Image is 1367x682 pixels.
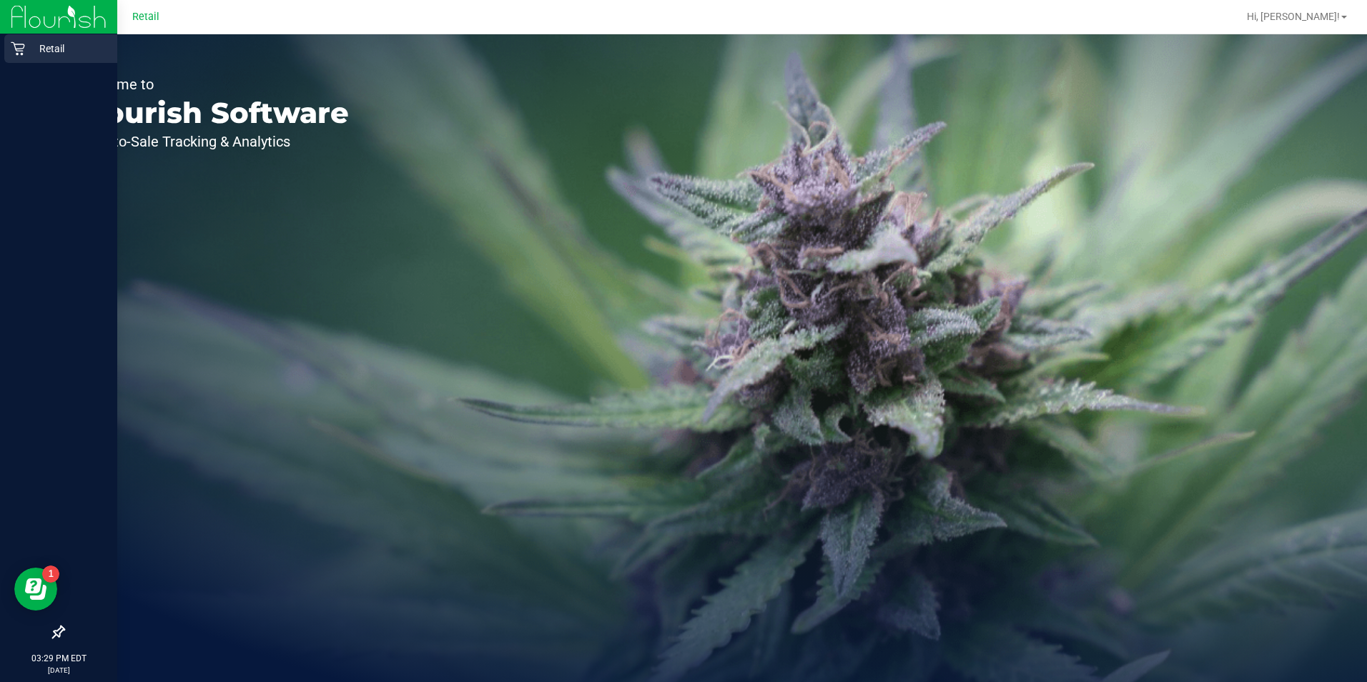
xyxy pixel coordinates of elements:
p: 03:29 PM EDT [6,652,111,665]
p: Seed-to-Sale Tracking & Analytics [77,134,349,149]
p: Welcome to [77,77,349,92]
span: Retail [132,11,159,23]
iframe: Resource center [14,568,57,611]
p: Flourish Software [77,99,349,127]
p: Retail [25,40,111,57]
inline-svg: Retail [11,41,25,56]
iframe: Resource center unread badge [42,565,59,583]
p: [DATE] [6,665,111,676]
span: Hi, [PERSON_NAME]! [1247,11,1340,22]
